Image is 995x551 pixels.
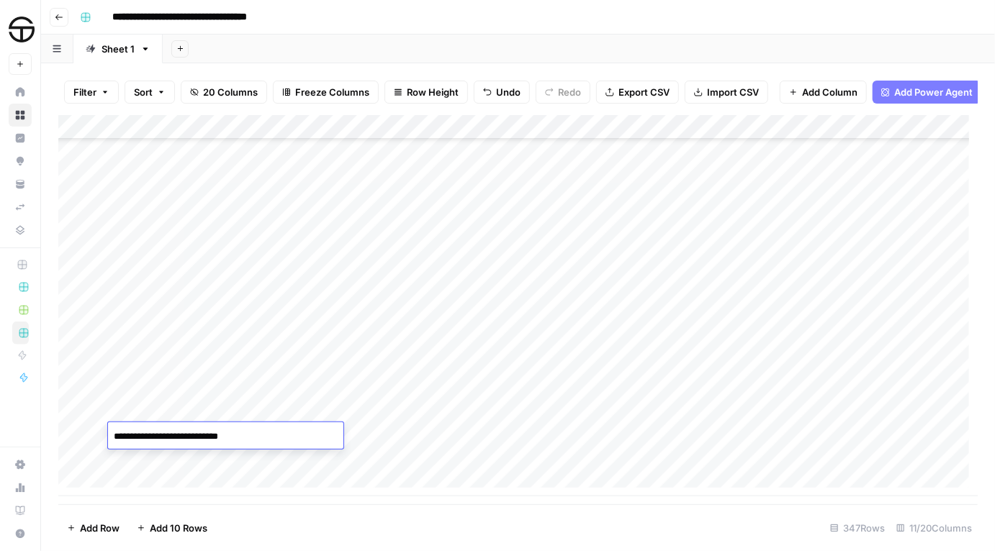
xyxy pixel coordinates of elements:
[9,196,32,219] a: Syncs
[73,35,163,63] a: Sheet 1
[873,81,981,104] button: Add Power Agent
[9,522,32,545] button: Help + Support
[384,81,468,104] button: Row Height
[685,81,768,104] button: Import CSV
[496,85,521,99] span: Undo
[707,85,759,99] span: Import CSV
[134,85,153,99] span: Sort
[203,85,258,99] span: 20 Columns
[9,17,35,42] img: SimpleTire Logo
[80,521,120,535] span: Add Row
[9,104,32,127] a: Browse
[150,521,207,535] span: Add 10 Rows
[407,85,459,99] span: Row Height
[9,150,32,173] a: Opportunities
[9,453,32,476] a: Settings
[618,85,670,99] span: Export CSV
[824,516,891,539] div: 347 Rows
[9,127,32,150] a: Insights
[295,85,369,99] span: Freeze Columns
[9,219,32,242] a: Data Library
[9,499,32,522] a: Learning Hub
[128,516,216,539] button: Add 10 Rows
[596,81,679,104] button: Export CSV
[802,85,857,99] span: Add Column
[125,81,175,104] button: Sort
[58,516,128,539] button: Add Row
[273,81,379,104] button: Freeze Columns
[891,516,978,539] div: 11/20 Columns
[894,85,973,99] span: Add Power Agent
[73,85,96,99] span: Filter
[474,81,530,104] button: Undo
[181,81,267,104] button: 20 Columns
[780,81,867,104] button: Add Column
[9,476,32,499] a: Usage
[9,81,32,104] a: Home
[558,85,581,99] span: Redo
[9,173,32,196] a: Your Data
[64,81,119,104] button: Filter
[536,81,590,104] button: Redo
[102,42,135,56] div: Sheet 1
[9,12,32,47] button: Workspace: SimpleTire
